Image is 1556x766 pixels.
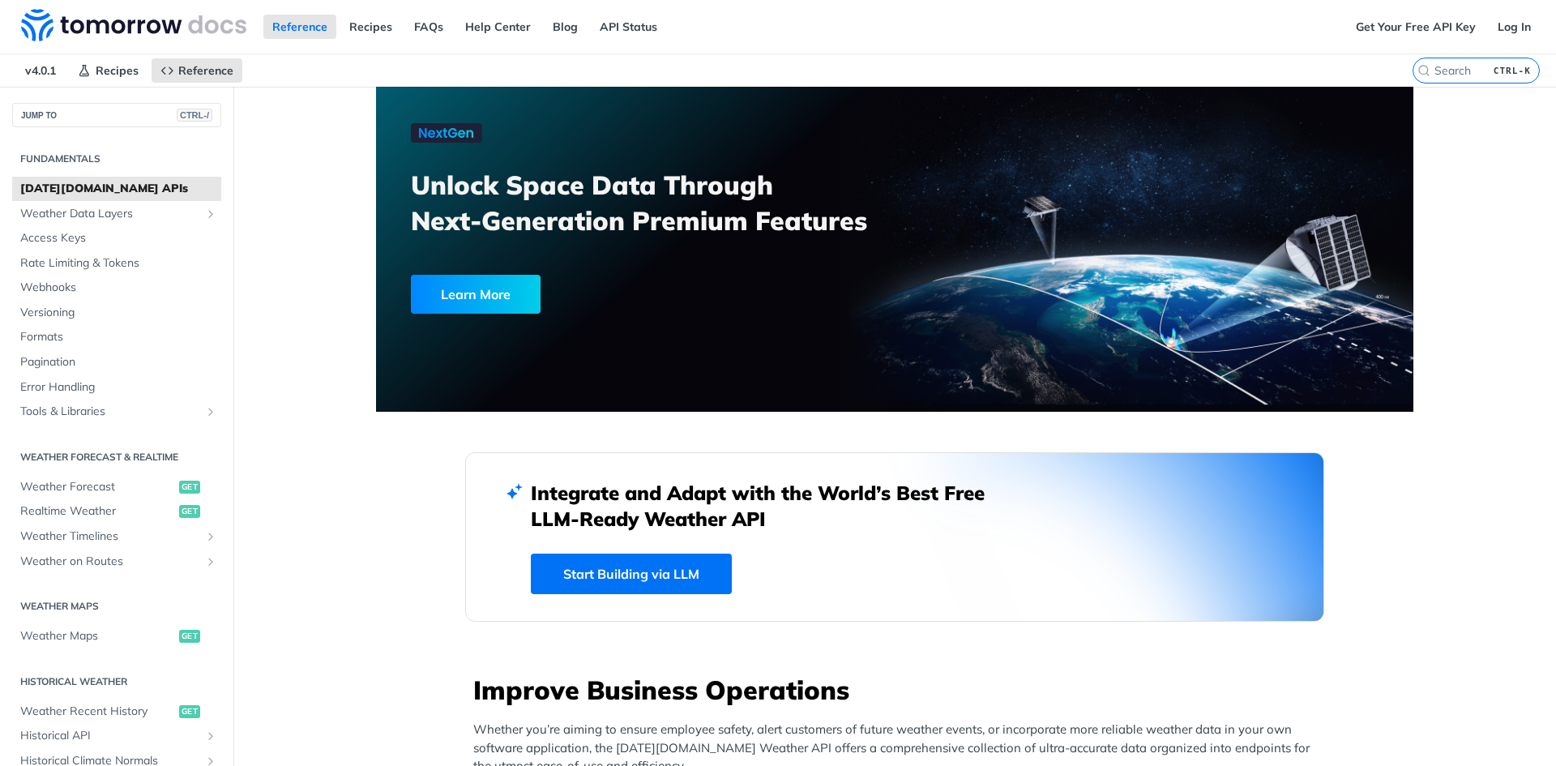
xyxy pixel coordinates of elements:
a: Weather Forecastget [12,475,221,499]
a: Log In [1489,15,1540,39]
a: [DATE][DOMAIN_NAME] APIs [12,177,221,201]
img: NextGen [411,123,482,143]
svg: Search [1417,64,1430,77]
span: Webhooks [20,280,217,296]
span: Error Handling [20,379,217,396]
button: Show subpages for Weather Timelines [204,530,217,543]
a: Realtime Weatherget [12,499,221,524]
button: Show subpages for Weather Data Layers [204,208,217,220]
h2: Fundamentals [12,152,221,166]
span: Formats [20,329,217,345]
a: Historical APIShow subpages for Historical API [12,724,221,748]
span: Historical API [20,728,200,744]
span: Weather Forecast [20,479,175,495]
a: Pagination [12,350,221,374]
a: Weather Recent Historyget [12,700,221,724]
button: Show subpages for Tools & Libraries [204,405,217,418]
a: Tools & LibrariesShow subpages for Tools & Libraries [12,400,221,424]
a: Reference [263,15,336,39]
h3: Unlock Space Data Through Next-Generation Premium Features [411,167,913,238]
span: get [179,505,200,518]
h2: Historical Weather [12,674,221,689]
a: Weather Data LayersShow subpages for Weather Data Layers [12,202,221,226]
span: [DATE][DOMAIN_NAME] APIs [20,181,217,197]
span: Reference [178,63,233,78]
a: API Status [591,15,666,39]
span: Weather Data Layers [20,206,200,222]
a: Weather TimelinesShow subpages for Weather Timelines [12,524,221,549]
a: Start Building via LLM [531,554,732,594]
button: Show subpages for Weather on Routes [204,555,217,568]
a: Versioning [12,301,221,325]
span: Weather Maps [20,628,175,644]
a: Recipes [69,58,147,83]
a: Weather on RoutesShow subpages for Weather on Routes [12,550,221,574]
a: Weather Mapsget [12,624,221,648]
span: Weather Timelines [20,528,200,545]
h2: Weather Forecast & realtime [12,450,221,464]
a: Get Your Free API Key [1347,15,1485,39]
span: get [179,705,200,718]
span: Rate Limiting & Tokens [20,255,217,272]
a: FAQs [405,15,452,39]
span: get [179,481,200,494]
button: JUMP TOCTRL-/ [12,103,221,127]
a: Reference [152,58,242,83]
h3: Improve Business Operations [473,672,1324,708]
span: Recipes [96,63,139,78]
div: Learn More [411,275,541,314]
a: Webhooks [12,276,221,300]
span: Access Keys [20,230,217,246]
span: v4.0.1 [16,58,65,83]
span: CTRL-/ [177,109,212,122]
img: Tomorrow.io Weather API Docs [21,9,246,41]
a: Recipes [340,15,401,39]
kbd: CTRL-K [1490,62,1535,79]
button: Show subpages for Historical API [204,730,217,742]
span: Weather Recent History [20,704,175,720]
a: Formats [12,325,221,349]
span: Realtime Weather [20,503,175,520]
span: Weather on Routes [20,554,200,570]
a: Learn More [411,275,812,314]
span: Versioning [20,305,217,321]
a: Blog [544,15,587,39]
span: get [179,630,200,643]
a: Help Center [456,15,540,39]
span: Tools & Libraries [20,404,200,420]
a: Rate Limiting & Tokens [12,251,221,276]
h2: Integrate and Adapt with the World’s Best Free LLM-Ready Weather API [531,480,1009,532]
a: Error Handling [12,375,221,400]
a: Access Keys [12,226,221,250]
h2: Weather Maps [12,599,221,614]
span: Pagination [20,354,217,370]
